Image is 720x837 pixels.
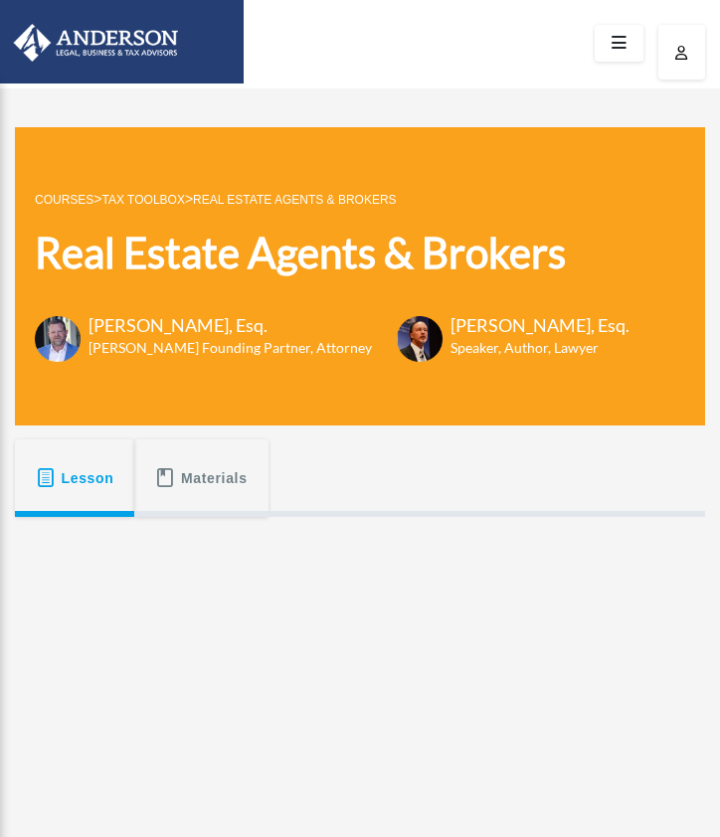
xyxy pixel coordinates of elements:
[35,316,81,362] img: Toby-circle-head.png
[35,224,630,282] h1: Real Estate Agents & Brokers
[89,313,372,338] h3: [PERSON_NAME], Esq.
[35,193,93,207] a: COURSES
[397,316,443,362] img: Scott-Estill-Headshot.png
[181,460,248,496] span: Materials
[89,338,372,358] h6: [PERSON_NAME] Founding Partner, Attorney
[450,313,630,338] h3: [PERSON_NAME], Esq.
[62,460,114,496] span: Lesson
[35,187,630,212] p: > >
[102,193,185,207] a: Tax Toolbox
[450,338,605,358] h6: Speaker, Author, Lawyer
[193,193,397,207] a: Real Estate Agents & Brokers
